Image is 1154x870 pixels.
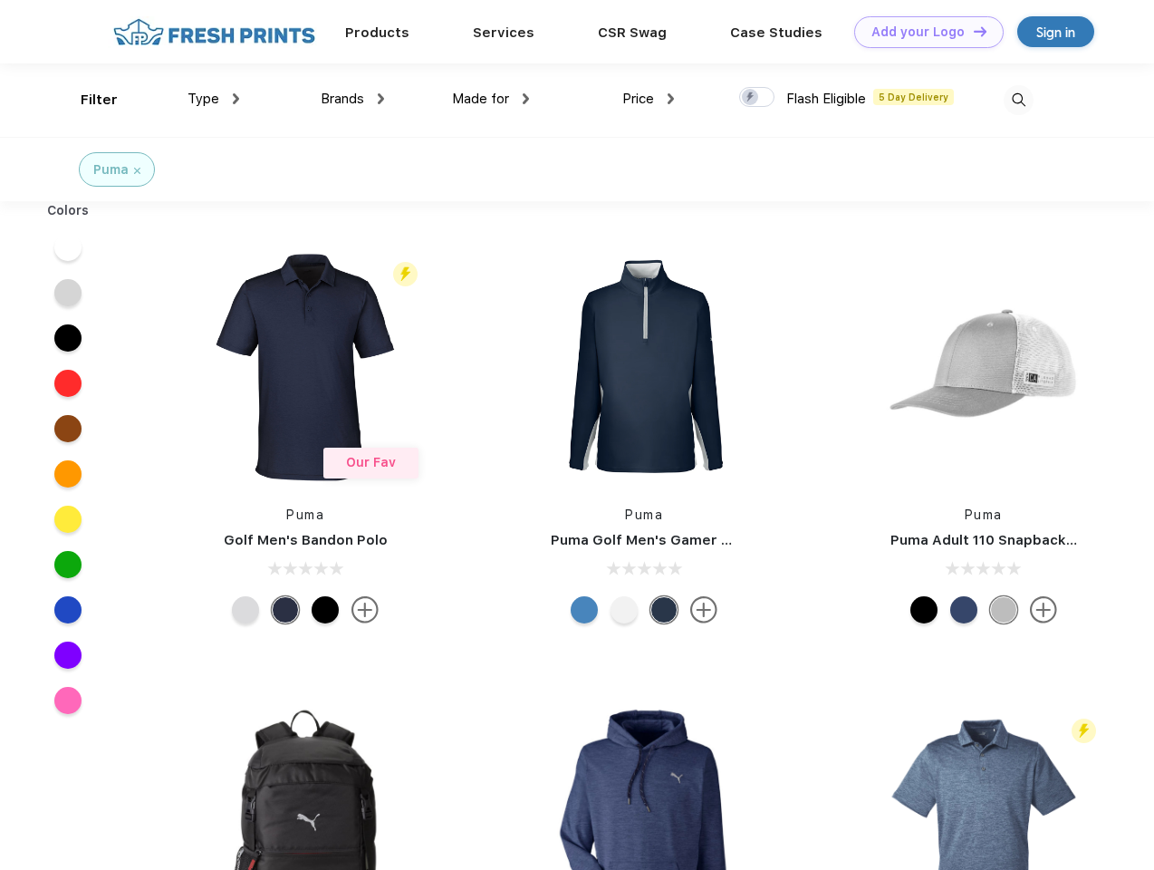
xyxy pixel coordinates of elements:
[224,532,388,548] a: Golf Men's Bandon Polo
[622,91,654,107] span: Price
[668,93,674,104] img: dropdown.png
[286,507,324,522] a: Puma
[965,507,1003,522] a: Puma
[1017,16,1094,47] a: Sign in
[108,16,321,48] img: fo%20logo%202.webp
[81,90,118,111] div: Filter
[598,24,667,41] a: CSR Swag
[571,596,598,623] div: Bright Cobalt
[950,596,977,623] div: Peacoat with Qut Shd
[524,246,765,488] img: func=resize&h=266
[910,596,938,623] div: Pma Blk Pma Blk
[873,89,954,105] span: 5 Day Delivery
[690,596,717,623] img: more.svg
[321,91,364,107] span: Brands
[871,24,965,40] div: Add your Logo
[134,168,140,174] img: filter_cancel.svg
[650,596,678,623] div: Navy Blazer
[312,596,339,623] div: Puma Black
[863,246,1104,488] img: func=resize&h=266
[393,262,418,286] img: flash_active_toggle.svg
[93,160,129,179] div: Puma
[786,91,866,107] span: Flash Eligible
[351,596,379,623] img: more.svg
[378,93,384,104] img: dropdown.png
[523,93,529,104] img: dropdown.png
[551,532,837,548] a: Puma Golf Men's Gamer Golf Quarter-Zip
[1072,719,1096,743] img: flash_active_toggle.svg
[188,91,219,107] span: Type
[1004,85,1034,115] img: desktop_search.svg
[974,26,986,36] img: DT
[611,596,638,623] div: Bright White
[233,93,239,104] img: dropdown.png
[990,596,1017,623] div: Quarry with Brt Whit
[346,455,396,469] span: Our Fav
[1036,22,1075,43] div: Sign in
[272,596,299,623] div: Navy Blazer
[452,91,509,107] span: Made for
[345,24,409,41] a: Products
[625,507,663,522] a: Puma
[1030,596,1057,623] img: more.svg
[185,246,426,488] img: func=resize&h=266
[473,24,534,41] a: Services
[232,596,259,623] div: High Rise
[34,201,103,220] div: Colors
